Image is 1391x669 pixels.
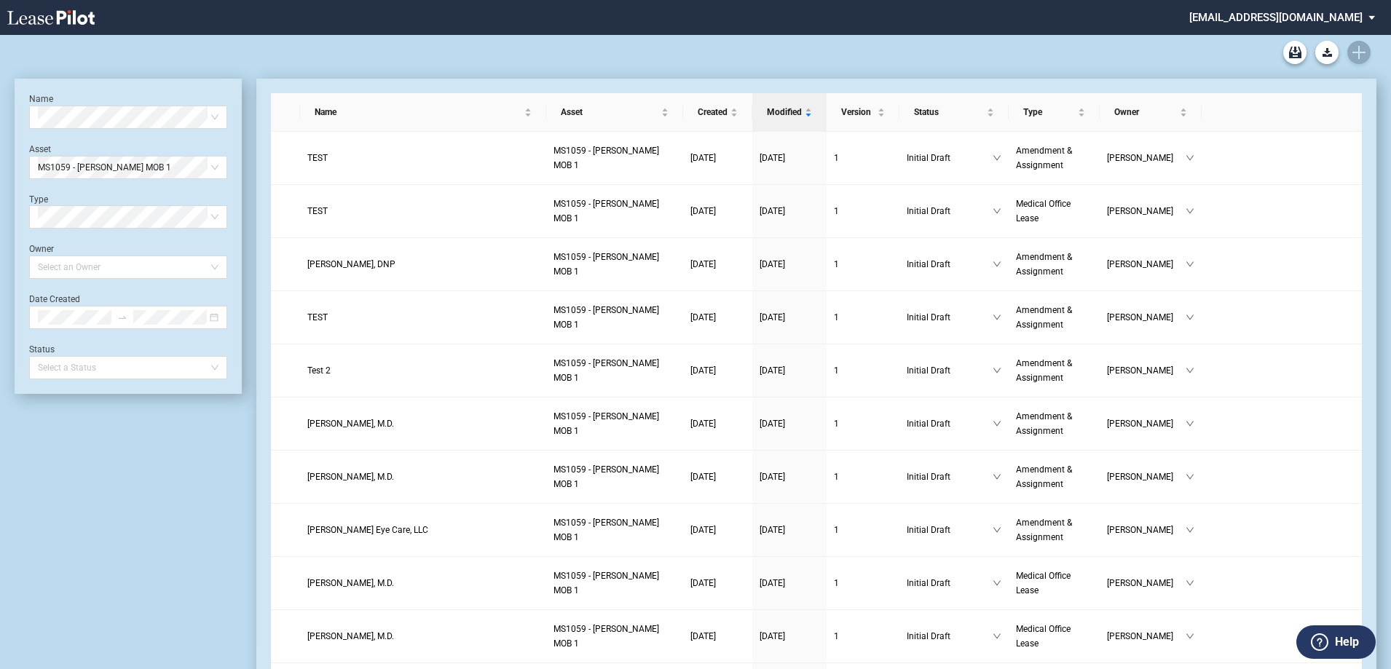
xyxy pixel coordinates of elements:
[690,365,716,376] span: [DATE]
[907,470,993,484] span: Initial Draft
[834,257,892,272] a: 1
[1107,310,1186,325] span: [PERSON_NAME]
[1186,154,1194,162] span: down
[307,472,394,482] span: Rajesh Patel, M.D.
[1186,419,1194,428] span: down
[834,419,839,429] span: 1
[834,576,892,590] a: 1
[834,204,892,218] a: 1
[307,310,539,325] a: TEST
[760,419,785,429] span: [DATE]
[307,365,331,376] span: Test 2
[834,416,892,431] a: 1
[553,624,659,649] span: MS1059 - Jackson MOB 1
[834,206,839,216] span: 1
[760,576,819,590] a: [DATE]
[1016,356,1092,385] a: Amendment & Assignment
[307,312,328,322] span: TEST
[993,579,1001,587] span: down
[307,416,539,431] a: [PERSON_NAME], M.D.
[760,312,785,322] span: [DATE]
[993,366,1001,375] span: down
[38,157,218,178] span: MS1059 - Jackson MOB 1
[553,305,659,330] span: MS1059 - Jackson MOB 1
[690,257,745,272] a: [DATE]
[993,313,1001,322] span: down
[307,629,539,644] a: [PERSON_NAME], M.D.
[1107,523,1186,537] span: [PERSON_NAME]
[1016,518,1072,542] span: Amendment & Assignment
[553,199,659,223] span: MS1059 - Jackson MOB 1
[1107,204,1186,218] span: [PERSON_NAME]
[1016,624,1071,649] span: Medical Office Lease
[553,146,659,170] span: MS1059 - Jackson MOB 1
[1186,207,1194,215] span: down
[1186,632,1194,641] span: down
[690,206,716,216] span: [DATE]
[690,578,716,588] span: [DATE]
[834,153,839,163] span: 1
[307,151,539,165] a: TEST
[1016,571,1071,595] span: Medical Office Lease
[1107,363,1186,378] span: [PERSON_NAME]
[690,631,716,641] span: [DATE]
[1107,470,1186,484] span: [PERSON_NAME]
[553,358,659,383] span: MS1059 - Jackson MOB 1
[117,312,127,322] span: swap-right
[752,93,827,132] th: Modified
[690,363,745,378] a: [DATE]
[553,622,676,651] a: MS1059 - [PERSON_NAME] MOB 1
[690,525,716,535] span: [DATE]
[561,105,658,119] span: Asset
[841,105,875,119] span: Version
[307,419,394,429] span: Rajesh Patel, M.D.
[307,576,539,590] a: [PERSON_NAME], M.D.
[1016,411,1072,436] span: Amendment & Assignment
[993,207,1001,215] span: down
[993,632,1001,641] span: down
[553,143,676,173] a: MS1059 - [PERSON_NAME] MOB 1
[993,154,1001,162] span: down
[1016,462,1092,491] a: Amendment & Assignment
[907,363,993,378] span: Initial Draft
[553,515,676,545] a: MS1059 - [PERSON_NAME] MOB 1
[760,365,785,376] span: [DATE]
[690,576,745,590] a: [DATE]
[760,523,819,537] a: [DATE]
[1016,250,1092,279] a: Amendment & Assignment
[1016,252,1072,277] span: Amendment & Assignment
[907,151,993,165] span: Initial Draft
[307,204,539,218] a: TEST
[827,93,899,132] th: Version
[1114,105,1177,119] span: Owner
[899,93,1009,132] th: Status
[767,105,802,119] span: Modified
[834,363,892,378] a: 1
[834,259,839,269] span: 1
[690,523,745,537] a: [DATE]
[1107,257,1186,272] span: [PERSON_NAME]
[29,244,54,254] label: Owner
[1016,622,1092,651] a: Medical Office Lease
[760,153,785,163] span: [DATE]
[1107,629,1186,644] span: [PERSON_NAME]
[698,105,728,119] span: Created
[29,94,53,104] label: Name
[553,356,676,385] a: MS1059 - [PERSON_NAME] MOB 1
[993,260,1001,269] span: down
[760,470,819,484] a: [DATE]
[546,93,683,132] th: Asset
[1311,41,1343,64] md-menu: Download Blank Form List
[553,569,676,598] a: MS1059 - [PERSON_NAME] MOB 1
[690,472,716,482] span: [DATE]
[760,416,819,431] a: [DATE]
[907,416,993,431] span: Initial Draft
[553,252,659,277] span: MS1059 - Jackson MOB 1
[760,257,819,272] a: [DATE]
[907,576,993,590] span: Initial Draft
[907,257,993,272] span: Initial Draft
[1016,197,1092,226] a: Medical Office Lease
[553,518,659,542] span: MS1059 - Jackson MOB 1
[1186,526,1194,534] span: down
[553,462,676,491] a: MS1059 - [PERSON_NAME] MOB 1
